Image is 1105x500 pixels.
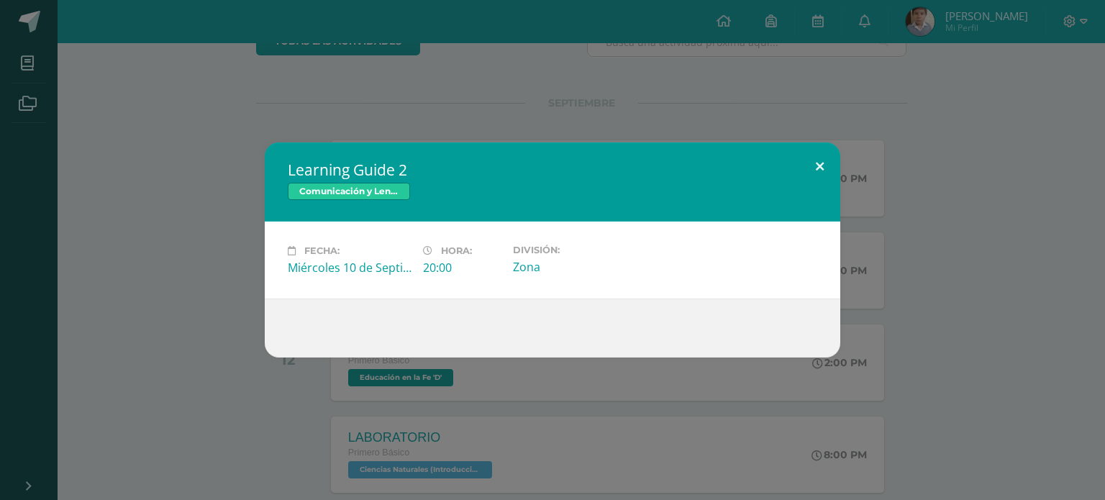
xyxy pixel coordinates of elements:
[799,142,840,191] button: Close (Esc)
[288,183,410,200] span: Comunicación y Lenguaje, Idioma Extranjero Inglés
[304,245,340,256] span: Fecha:
[441,245,472,256] span: Hora:
[288,160,817,180] h2: Learning Guide 2
[288,260,411,276] div: Miércoles 10 de Septiembre
[513,245,637,255] label: División:
[423,260,501,276] div: 20:00
[513,259,637,275] div: Zona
